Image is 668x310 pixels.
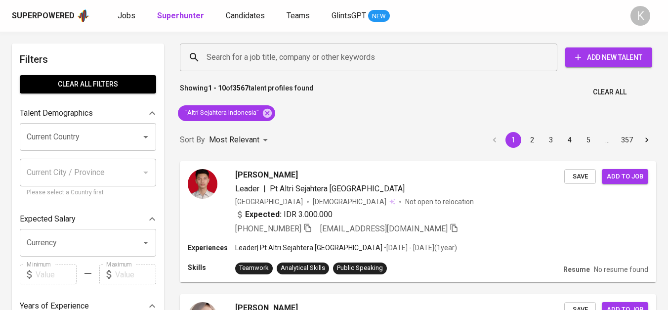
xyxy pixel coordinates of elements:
[180,83,314,101] p: Showing of talent profiles found
[235,209,333,221] div: IDR 3.000.000
[118,10,137,22] a: Jobs
[118,11,135,20] span: Jobs
[235,169,298,181] span: [PERSON_NAME]
[208,84,226,92] b: 1 - 10
[543,132,559,148] button: Go to page 3
[569,171,591,182] span: Save
[209,131,271,149] div: Most Relevant
[178,108,265,118] span: "Altri Sejahtera Indonesia"
[524,132,540,148] button: Go to page 2
[180,134,205,146] p: Sort By
[287,11,310,20] span: Teams
[77,8,90,23] img: app logo
[115,265,156,284] input: Value
[235,184,259,193] span: Leader
[226,11,265,20] span: Candidates
[157,10,206,22] a: Superhunter
[178,105,275,121] div: "Altri Sejahtera Indonesia"
[180,161,656,282] a: [PERSON_NAME]Leader|Pt Altri Sejahtera [GEOGRAPHIC_DATA][GEOGRAPHIC_DATA][DEMOGRAPHIC_DATA] Not o...
[20,209,156,229] div: Expected Salary
[287,10,312,22] a: Teams
[27,188,149,198] p: Please select a Country first
[20,75,156,93] button: Clear All filters
[235,197,303,207] div: [GEOGRAPHIC_DATA]
[12,10,75,22] div: Superpowered
[245,209,282,221] b: Expected:
[599,135,615,145] div: …
[573,51,644,64] span: Add New Talent
[20,213,76,225] p: Expected Salary
[20,103,156,123] div: Talent Demographics
[139,236,153,250] button: Open
[332,11,366,20] span: GlintsGPT
[188,169,217,199] img: 674b16ee-5c06-4a95-8140-c4f9fe24c487.jpg
[337,264,383,273] div: Public Speaking
[594,265,648,274] p: No resume found
[139,130,153,144] button: Open
[332,10,390,22] a: GlintsGPT NEW
[607,171,643,182] span: Add to job
[226,10,267,22] a: Candidates
[589,83,630,101] button: Clear All
[630,6,650,26] div: K
[20,51,156,67] h6: Filters
[564,169,596,184] button: Save
[20,107,93,119] p: Talent Demographics
[188,243,235,253] p: Experiences
[602,169,648,184] button: Add to job
[235,224,301,233] span: [PHONE_NUMBER]
[382,243,457,253] p: • [DATE] - [DATE] ( 1 year )
[281,264,325,273] div: Analytical Skills
[563,265,590,274] p: Resume
[368,11,390,21] span: NEW
[581,132,596,148] button: Go to page 5
[618,132,636,148] button: Go to page 357
[36,265,77,284] input: Value
[235,243,382,253] p: Leader | Pt Altri Sejahtera [GEOGRAPHIC_DATA]
[593,86,626,98] span: Clear All
[485,132,656,148] nav: pagination navigation
[209,134,259,146] p: Most Relevant
[562,132,578,148] button: Go to page 4
[639,132,655,148] button: Go to next page
[320,224,448,233] span: [EMAIL_ADDRESS][DOMAIN_NAME]
[263,183,266,195] span: |
[505,132,521,148] button: page 1
[28,78,148,90] span: Clear All filters
[157,11,204,20] b: Superhunter
[188,263,235,272] p: Skills
[313,197,388,207] span: [DEMOGRAPHIC_DATA]
[233,84,249,92] b: 3567
[270,184,405,193] span: Pt Altri Sejahtera [GEOGRAPHIC_DATA]
[239,264,269,273] div: Teamwork
[405,197,474,207] p: Not open to relocation
[565,47,652,67] button: Add New Talent
[12,8,90,23] a: Superpoweredapp logo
